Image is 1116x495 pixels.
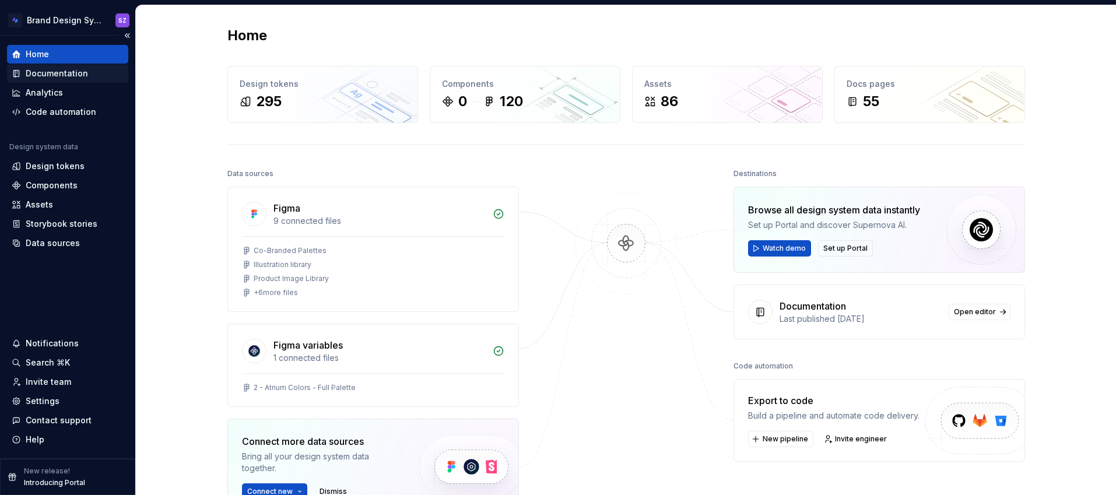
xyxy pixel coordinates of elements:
[227,26,267,45] h2: Home
[763,434,808,444] span: New pipeline
[780,299,846,313] div: Documentation
[240,78,406,90] div: Design tokens
[254,260,311,269] div: Illustration library
[748,240,811,257] button: Watch demo
[254,274,329,283] div: Product Image Library
[7,392,128,410] a: Settings
[734,358,793,374] div: Code automation
[242,434,399,448] div: Connect more data sources
[26,395,59,407] div: Settings
[273,352,486,364] div: 1 connected files
[9,142,78,152] div: Design system data
[7,103,128,121] a: Code automation
[26,338,79,349] div: Notifications
[26,199,53,210] div: Assets
[632,66,823,123] a: Assets86
[26,68,88,79] div: Documentation
[254,383,356,392] div: 2 - Atrium Colors - Full Palette
[227,66,418,123] a: Design tokens295
[835,434,887,444] span: Invite engineer
[458,92,467,111] div: 0
[119,27,135,44] button: Collapse sidebar
[7,215,128,233] a: Storybook stories
[256,92,282,111] div: 295
[748,394,920,408] div: Export to code
[7,176,128,195] a: Components
[7,195,128,214] a: Assets
[26,434,44,445] div: Help
[863,92,879,111] div: 55
[24,478,85,487] p: Introducing Portal
[748,431,813,447] button: New pipeline
[24,466,70,476] p: New release!
[823,244,868,253] span: Set up Portal
[118,16,127,25] div: SZ
[227,324,519,407] a: Figma variables1 connected files2 - Atrium Colors - Full Palette
[500,92,523,111] div: 120
[7,334,128,353] button: Notifications
[26,237,80,249] div: Data sources
[780,313,942,325] div: Last published [DATE]
[7,83,128,102] a: Analytics
[273,338,343,352] div: Figma variables
[748,410,920,422] div: Build a pipeline and automate code delivery.
[273,215,486,227] div: 9 connected files
[734,166,777,182] div: Destinations
[26,48,49,60] div: Home
[430,66,620,123] a: Components0120
[27,15,101,26] div: Brand Design System
[254,288,298,297] div: + 6 more files
[26,357,70,368] div: Search ⌘K
[7,430,128,449] button: Help
[227,187,519,312] a: Figma9 connected filesCo-Branded PalettesIllustration libraryProduct Image Library+6more files
[7,353,128,372] button: Search ⌘K
[820,431,892,447] a: Invite engineer
[26,160,85,172] div: Design tokens
[7,64,128,83] a: Documentation
[954,307,996,317] span: Open editor
[8,13,22,27] img: d4286e81-bf2d-465c-b469-1298f2b8eabd.png
[763,244,806,253] span: Watch demo
[748,203,920,217] div: Browse all design system data instantly
[227,166,273,182] div: Data sources
[2,8,133,33] button: Brand Design SystemSZ
[26,376,71,388] div: Invite team
[442,78,608,90] div: Components
[949,304,1010,320] a: Open editor
[26,415,92,426] div: Contact support
[254,246,327,255] div: Co-Branded Palettes
[847,78,1013,90] div: Docs pages
[644,78,810,90] div: Assets
[242,451,399,474] div: Bring all your design system data together.
[7,234,128,252] a: Data sources
[26,87,63,99] div: Analytics
[7,157,128,175] a: Design tokens
[748,219,920,231] div: Set up Portal and discover Supernova AI.
[273,201,300,215] div: Figma
[26,218,97,230] div: Storybook stories
[661,92,678,111] div: 86
[7,373,128,391] a: Invite team
[26,106,96,118] div: Code automation
[7,411,128,430] button: Contact support
[834,66,1025,123] a: Docs pages55
[7,45,128,64] a: Home
[26,180,78,191] div: Components
[818,240,873,257] button: Set up Portal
